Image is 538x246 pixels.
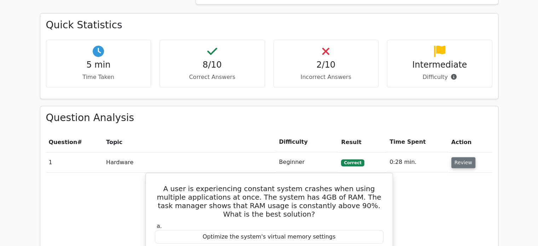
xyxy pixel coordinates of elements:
p: Time Taken [52,73,145,81]
th: Topic [103,132,276,152]
h4: Intermediate [393,60,486,70]
th: Action [449,132,492,152]
span: Correct [341,159,364,166]
h3: Quick Statistics [46,19,492,31]
td: 0:28 min. [387,152,448,172]
h5: A user is experiencing constant system crashes when using multiple applications at once. The syst... [154,184,384,218]
th: Result [338,132,387,152]
div: Optimize the system's virtual memory settings [155,230,383,244]
h4: 5 min [52,60,145,70]
th: Difficulty [276,132,339,152]
th: # [46,132,104,152]
span: Question [49,139,77,145]
h4: 8/10 [166,60,259,70]
h4: 2/10 [279,60,373,70]
th: Time Spent [387,132,448,152]
p: Difficulty [393,73,486,81]
h3: Question Analysis [46,112,492,124]
td: 1 [46,152,104,172]
p: Correct Answers [166,73,259,81]
td: Beginner [276,152,339,172]
span: a. [157,223,162,229]
button: Review [451,157,475,168]
td: Hardware [103,152,276,172]
p: Incorrect Answers [279,73,373,81]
